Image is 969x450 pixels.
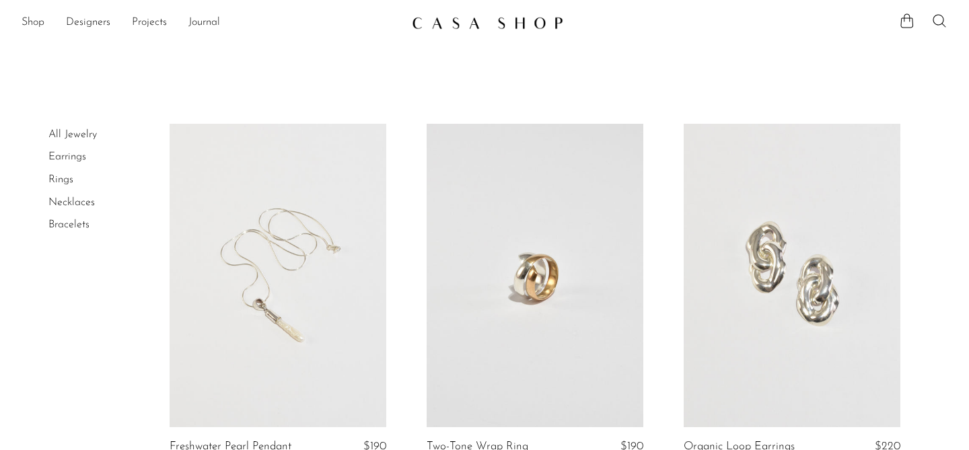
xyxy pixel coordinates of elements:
a: Earrings [48,151,86,162]
a: Projects [132,14,167,32]
a: Shop [22,14,44,32]
a: Bracelets [48,219,89,230]
ul: NEW HEADER MENU [22,11,401,34]
a: Necklaces [48,197,95,208]
a: All Jewelry [48,129,97,140]
a: Designers [66,14,110,32]
a: Journal [188,14,220,32]
a: Rings [48,174,73,185]
nav: Desktop navigation [22,11,401,34]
